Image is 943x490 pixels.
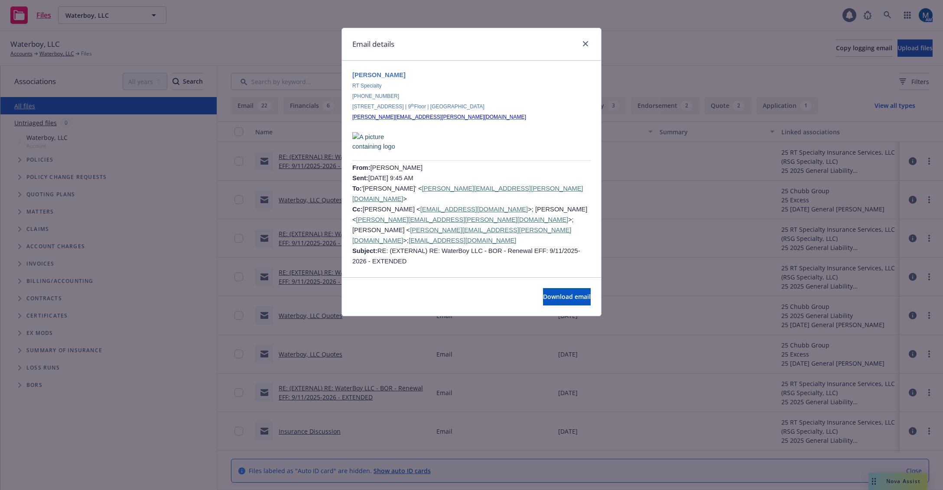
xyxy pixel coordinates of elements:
[352,185,362,192] b: To:
[352,39,394,50] h1: Email details
[352,71,406,78] span: [PERSON_NAME]
[356,216,568,223] a: [PERSON_NAME][EMAIL_ADDRESS][PERSON_NAME][DOMAIN_NAME]
[352,164,371,171] span: From:
[352,93,526,120] span: [PHONE_NUMBER] [STREET_ADDRESS] | 9 Floor | [GEOGRAPHIC_DATA]
[352,247,377,254] b: Subject:
[352,83,382,89] span: RT Specialty
[543,288,591,305] button: Download email
[352,185,583,202] a: [PERSON_NAME][EMAIL_ADDRESS][PERSON_NAME][DOMAIN_NAME]
[580,39,591,49] a: close
[409,237,516,244] a: [EMAIL_ADDRESS][DOMAIN_NAME]
[352,132,398,150] img: A picture containing logo Description automatically generated
[420,206,528,213] a: [EMAIL_ADDRESS][DOMAIN_NAME]
[352,164,587,265] span: [PERSON_NAME] [DATE] 9:45 AM '[PERSON_NAME]' < > [PERSON_NAME] < >; [PERSON_NAME] < >; [PERSON_NA...
[411,103,414,107] sup: th
[352,206,363,213] b: Cc:
[352,227,571,244] a: [PERSON_NAME][EMAIL_ADDRESS][PERSON_NAME][DOMAIN_NAME]
[543,292,591,301] span: Download email
[352,114,526,120] a: [PERSON_NAME][EMAIL_ADDRESS][PERSON_NAME][DOMAIN_NAME]
[352,175,368,182] b: Sent:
